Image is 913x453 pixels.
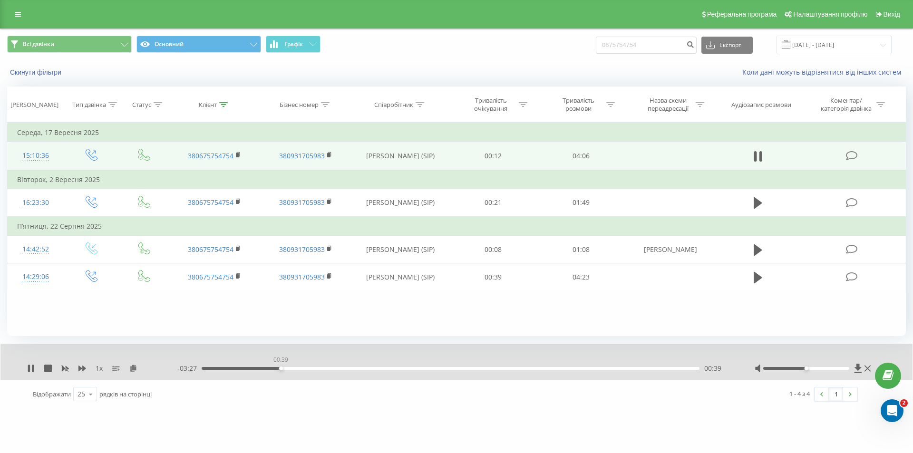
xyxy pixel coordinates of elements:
[537,263,624,291] td: 04:23
[829,387,843,401] a: 1
[96,364,103,373] span: 1 x
[537,142,624,170] td: 04:06
[199,101,217,109] div: Клієнт
[8,217,906,236] td: П’ятниця, 22 Серпня 2025
[177,364,202,373] span: - 03:27
[188,272,233,281] a: 380675754754
[704,364,721,373] span: 00:39
[279,366,283,370] div: Accessibility label
[72,101,106,109] div: Тип дзвінка
[188,198,233,207] a: 380675754754
[731,101,791,109] div: Аудіозапис розмови
[449,236,537,263] td: 00:08
[449,189,537,217] td: 00:21
[351,236,449,263] td: [PERSON_NAME] (SIP)
[818,96,874,113] div: Коментар/категорія дзвінка
[789,389,810,398] div: 1 - 4 з 4
[351,189,449,217] td: [PERSON_NAME] (SIP)
[793,10,867,18] span: Налаштування профілю
[279,272,325,281] a: 380931705983
[280,101,319,109] div: Бізнес номер
[466,96,516,113] div: Тривалість очікування
[7,68,66,77] button: Скинути фільтри
[284,41,303,48] span: Графік
[642,96,693,113] div: Назва схеми переадресації
[17,268,54,286] div: 14:29:06
[707,10,777,18] span: Реферальна програма
[7,36,132,53] button: Всі дзвінки
[351,263,449,291] td: [PERSON_NAME] (SIP)
[99,390,152,398] span: рядків на сторінці
[10,101,58,109] div: [PERSON_NAME]
[553,96,604,113] div: Тривалість розмови
[596,37,697,54] input: Пошук за номером
[449,142,537,170] td: 00:12
[742,67,906,77] a: Коли дані можуть відрізнятися вiд інших систем
[449,263,537,291] td: 00:39
[279,151,325,160] a: 380931705983
[272,353,290,366] div: 00:39
[625,236,716,263] td: [PERSON_NAME]
[33,390,71,398] span: Відображати
[701,37,753,54] button: Експорт
[884,10,900,18] span: Вихід
[537,189,624,217] td: 01:49
[17,146,54,165] div: 15:10:36
[279,245,325,254] a: 380931705983
[17,240,54,259] div: 14:42:52
[804,366,808,370] div: Accessibility label
[374,101,413,109] div: Співробітник
[23,40,54,48] span: Всі дзвінки
[78,389,85,399] div: 25
[537,236,624,263] td: 01:08
[8,170,906,189] td: Вівторок, 2 Вересня 2025
[900,399,908,407] span: 2
[188,151,233,160] a: 380675754754
[881,399,903,422] iframe: Intercom live chat
[136,36,261,53] button: Основний
[8,123,906,142] td: Середа, 17 Вересня 2025
[351,142,449,170] td: [PERSON_NAME] (SIP)
[279,198,325,207] a: 380931705983
[132,101,151,109] div: Статус
[17,193,54,212] div: 16:23:30
[188,245,233,254] a: 380675754754
[266,36,321,53] button: Графік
